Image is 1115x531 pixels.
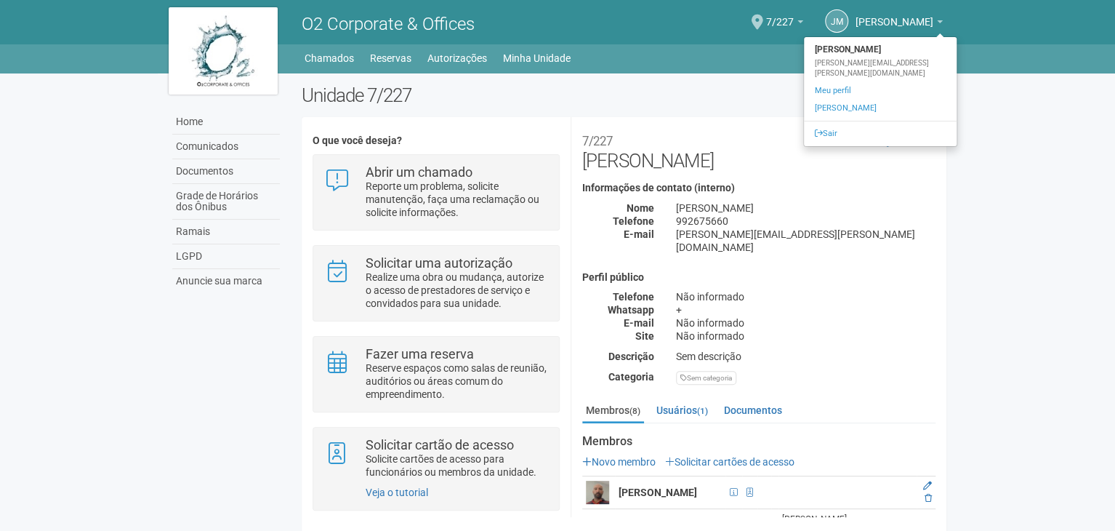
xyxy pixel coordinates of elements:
[665,228,946,254] div: [PERSON_NAME][EMAIL_ADDRESS][PERSON_NAME][DOMAIN_NAME]
[804,100,957,117] a: [PERSON_NAME]
[653,399,712,421] a: Usuários(1)
[427,48,487,68] a: Autorizações
[608,304,654,316] strong: Whatsapp
[608,351,654,362] strong: Descrição
[366,271,548,310] p: Realize uma obra ou mudança, autorize o acesso de prestadores de serviço e convidados para sua un...
[366,180,548,219] p: Reporte um problema, solicite manutenção, faça uma reclamação ou solicite informações.
[804,58,957,79] div: [PERSON_NAME][EMAIL_ADDRESS][PERSON_NAME][DOMAIN_NAME]
[665,316,946,330] div: Não informado
[665,201,946,215] div: [PERSON_NAME]
[366,437,514,452] strong: Solicitar cartão de acesso
[324,166,547,219] a: Abrir um chamado Reporte um problema, solicite manutenção, faça uma reclamação ou solicite inform...
[503,48,571,68] a: Minha Unidade
[624,228,654,240] strong: E-mail
[172,220,280,244] a: Ramais
[366,487,428,498] a: Veja o tutorial
[324,348,547,401] a: Fazer uma reserva Reserve espaços como salas de reunião, auditórios ou áreas comum do empreendime...
[172,269,280,293] a: Anuncie sua marca
[613,215,654,227] strong: Telefone
[172,135,280,159] a: Comunicados
[665,456,794,468] a: Solicitar cartões de acesso
[582,435,935,448] strong: Membros
[665,215,946,228] div: 992675660
[665,303,946,316] div: +
[676,371,736,385] div: Sem categoria
[586,481,609,504] img: user.png
[804,41,957,58] strong: [PERSON_NAME]
[172,244,280,269] a: LGPD
[825,9,848,33] a: JM
[370,48,411,68] a: Reservas
[324,257,547,310] a: Solicitar uma autorização Realize uma obra ou mudança, autorize o acesso de prestadores de serviç...
[582,272,935,283] h4: Perfil público
[366,362,548,401] p: Reserve espaços como salas de reunião, auditórios ou áreas comum do empreendimento.
[582,456,656,468] a: Novo membro
[172,184,280,220] a: Grade de Horários dos Ônibus
[366,346,474,362] strong: Fazer uma reserva
[366,452,548,479] p: Solicite cartões de acesso para funcionários ou membros da unidade.
[582,183,935,193] h4: Informações de contato (interno)
[613,291,654,303] strong: Telefone
[856,18,943,30] a: [PERSON_NAME]
[766,2,794,28] span: 7/227
[665,330,946,343] div: Não informado
[665,350,946,363] div: Sem descrição
[804,82,957,100] a: Meu perfil
[665,290,946,303] div: Não informado
[302,14,475,34] span: O2 Corporate & Offices
[582,128,935,172] h2: [PERSON_NAME]
[608,371,654,383] strong: Categoria
[305,48,354,68] a: Chamados
[313,135,559,146] h4: O que você deseja?
[302,84,946,106] h2: Unidade 7/227
[366,164,472,180] strong: Abrir um chamado
[366,255,512,271] strong: Solicitar uma autorização
[582,399,644,423] a: Membros(8)
[804,125,957,143] a: Sair
[324,439,547,479] a: Solicitar cartão de acesso Solicite cartões de acesso para funcionários ou membros da unidade.
[619,487,697,498] strong: [PERSON_NAME]
[856,2,933,28] span: JUACY MENDES DA SILVA
[720,399,786,421] a: Documentos
[582,134,613,148] small: 7/227
[629,406,640,416] small: (8)
[624,317,654,329] strong: E-mail
[172,159,280,184] a: Documentos
[925,493,932,503] a: Excluir membro
[697,406,708,416] small: (1)
[635,330,654,342] strong: Site
[766,18,803,30] a: 7/227
[169,7,278,95] img: logo.jpg
[627,202,654,214] strong: Nome
[923,481,932,491] a: Editar membro
[172,110,280,135] a: Home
